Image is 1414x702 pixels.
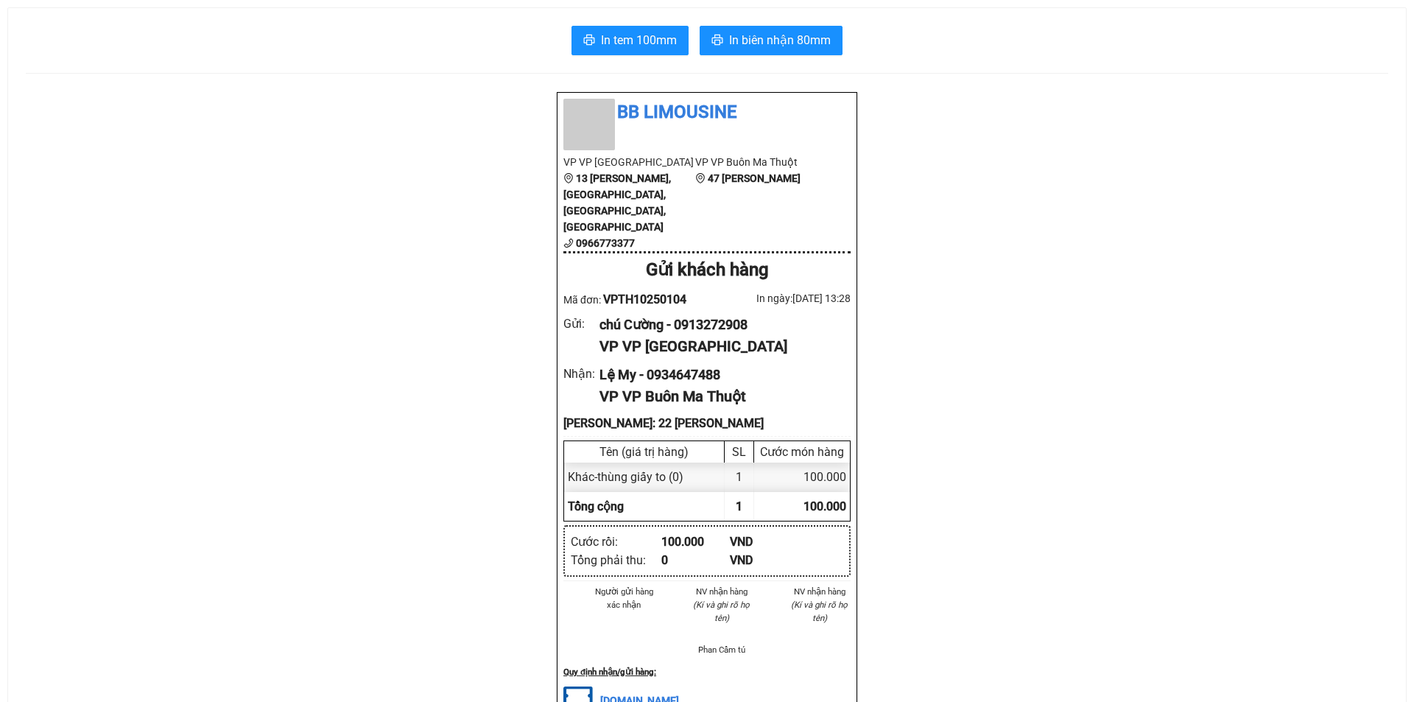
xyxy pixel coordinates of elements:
div: Gửi : [563,315,599,333]
div: 100.000 [661,533,730,551]
li: NV nhận hàng [788,585,851,598]
span: 1 [736,499,742,513]
div: 1 [725,463,754,491]
div: SL [728,445,750,459]
i: (Kí và ghi rõ họ tên) [791,600,848,623]
span: Tổng cộng [568,499,624,513]
span: In biên nhận 80mm [729,31,831,49]
div: VND [730,551,798,569]
span: 100.000 [803,499,846,513]
div: Cước món hàng [758,445,846,459]
div: chú Cường - 0913272908 [599,315,839,335]
b: 0966773377 [576,237,635,249]
li: Phan Cẩm tú [691,643,753,656]
div: Nhận : [563,365,599,383]
div: VP VP [GEOGRAPHIC_DATA] [599,335,839,358]
div: Mã đơn: [563,290,707,309]
li: VP VP Buôn Ma Thuột [695,154,827,170]
div: 0 [661,551,730,569]
li: BB Limousine [563,99,851,127]
div: VP VP Buôn Ma Thuột [599,385,839,408]
div: 100.000 [754,463,850,491]
span: environment [695,173,706,183]
span: printer [711,34,723,48]
span: printer [583,34,595,48]
div: Tổng phải thu : [571,551,661,569]
div: Quy định nhận/gửi hàng : [563,665,851,678]
div: VND [730,533,798,551]
b: 13 [PERSON_NAME], [GEOGRAPHIC_DATA], [GEOGRAPHIC_DATA], [GEOGRAPHIC_DATA] [563,172,671,233]
li: VP VP [GEOGRAPHIC_DATA] [563,154,695,170]
span: VPTH10250104 [603,292,686,306]
span: phone [563,238,574,248]
div: In ngày: [DATE] 13:28 [707,290,851,306]
b: 47 [PERSON_NAME] [708,172,801,184]
div: Tên (giá trị hàng) [568,445,720,459]
div: Cước rồi : [571,533,661,551]
li: NV nhận hàng [691,585,753,598]
button: printerIn tem 100mm [571,26,689,55]
button: printerIn biên nhận 80mm [700,26,843,55]
li: Người gửi hàng xác nhận [593,585,655,611]
i: (Kí và ghi rõ họ tên) [693,600,750,623]
span: environment [563,173,574,183]
div: Gửi khách hàng [563,256,851,284]
span: In tem 100mm [601,31,677,49]
span: Khác - thùng giấy to (0) [568,470,683,484]
div: Lệ My - 0934647488 [599,365,839,385]
div: [PERSON_NAME]: 22 [PERSON_NAME] [563,414,851,432]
